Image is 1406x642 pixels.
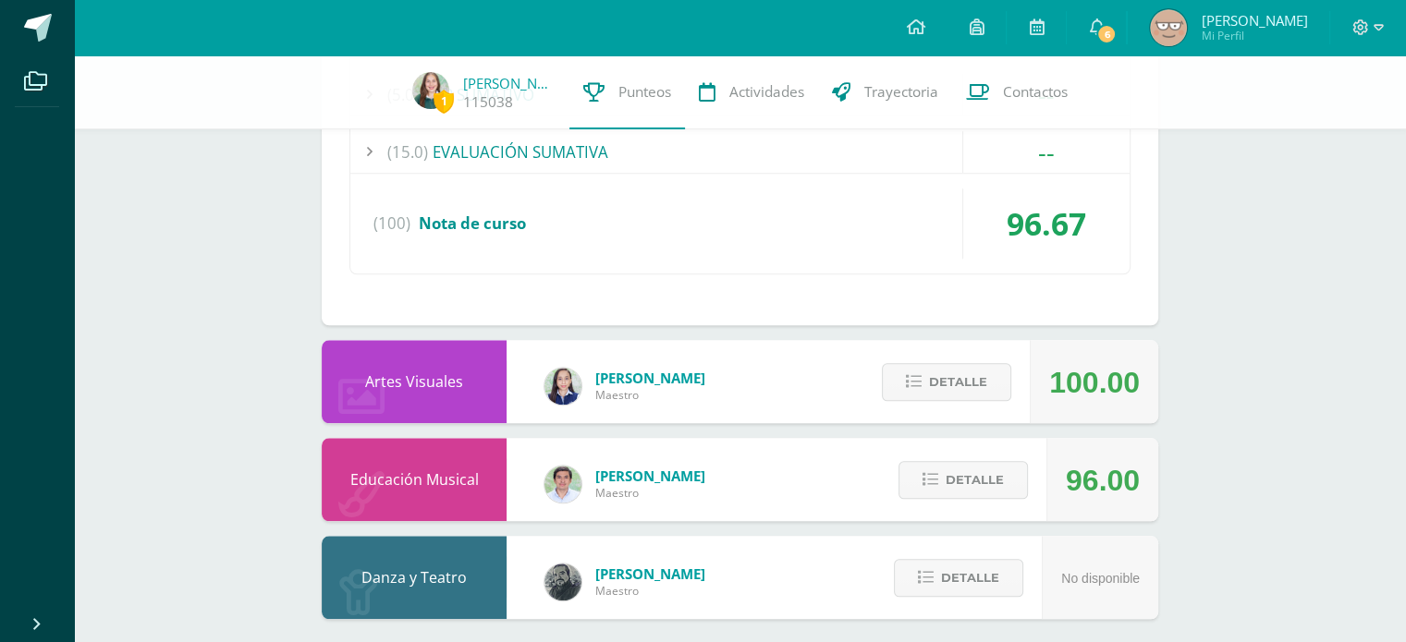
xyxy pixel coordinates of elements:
[929,365,987,399] span: Detalle
[618,82,671,102] span: Punteos
[1201,11,1307,30] span: [PERSON_NAME]
[595,485,705,501] span: Maestro
[899,461,1028,499] button: Detalle
[322,340,507,423] div: Artes Visuales
[894,559,1023,597] button: Detalle
[463,74,556,92] a: [PERSON_NAME]
[595,583,705,599] span: Maestro
[322,438,507,521] div: Educación Musical
[952,55,1082,129] a: Contactos
[463,92,513,112] a: 115038
[595,564,705,583] span: [PERSON_NAME]
[373,188,410,259] span: (100)
[595,387,705,403] span: Maestro
[864,82,938,102] span: Trayectoria
[1066,439,1140,522] div: 96.00
[963,131,1130,173] div: --
[1003,82,1068,102] span: Contactos
[544,368,581,405] img: 360951c6672e02766e5b7d72674f168c.png
[1061,571,1140,586] span: No disponible
[882,363,1011,401] button: Detalle
[595,369,705,387] span: [PERSON_NAME]
[595,466,705,485] span: [PERSON_NAME]
[685,55,818,129] a: Actividades
[419,212,526,234] span: Nota de curso
[1150,9,1187,46] img: 21b300191b0ea1a6c6b5d9373095fc38.png
[1049,341,1140,424] div: 100.00
[946,463,1004,497] span: Detalle
[818,55,952,129] a: Trayectoria
[963,188,1130,259] div: 96.67
[544,563,581,600] img: 8ba24283638e9cc0823fe7e8b79ee805.png
[569,55,685,129] a: Punteos
[412,72,449,109] img: c7aac483bd6b0fc993d6778ff279d44a.png
[1201,28,1307,43] span: Mi Perfil
[729,82,804,102] span: Actividades
[434,90,454,113] span: 1
[1096,24,1117,44] span: 6
[350,131,1130,173] div: EVALUACIÓN SUMATIVA
[941,561,999,595] span: Detalle
[544,466,581,503] img: 8e3dba6cfc057293c5db5c78f6d0205d.png
[387,131,428,173] span: (15.0)
[322,536,507,619] div: Danza y Teatro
